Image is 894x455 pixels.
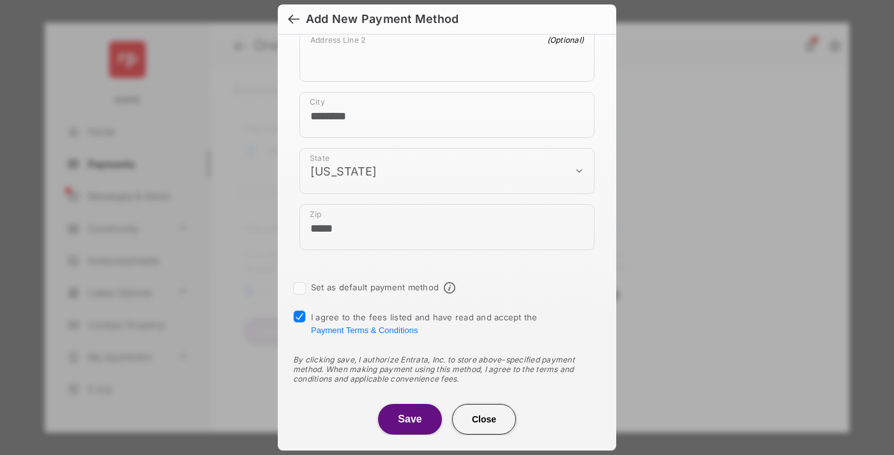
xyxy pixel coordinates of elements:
div: payment_method_screening[postal_addresses][addressLine2] [299,29,595,82]
label: Set as default payment method [311,282,439,292]
button: Save [378,404,442,435]
div: payment_method_screening[postal_addresses][locality] [299,92,595,138]
button: Close [452,404,516,435]
div: payment_method_screening[postal_addresses][administrativeArea] [299,148,595,194]
div: payment_method_screening[postal_addresses][postalCode] [299,204,595,250]
div: By clicking save, I authorize Entrata, Inc. to store above-specified payment method. When making ... [293,355,601,384]
button: I agree to the fees listed and have read and accept the [311,325,418,335]
span: Default payment method info [444,282,455,294]
div: Add New Payment Method [306,12,458,26]
span: I agree to the fees listed and have read and accept the [311,312,538,335]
